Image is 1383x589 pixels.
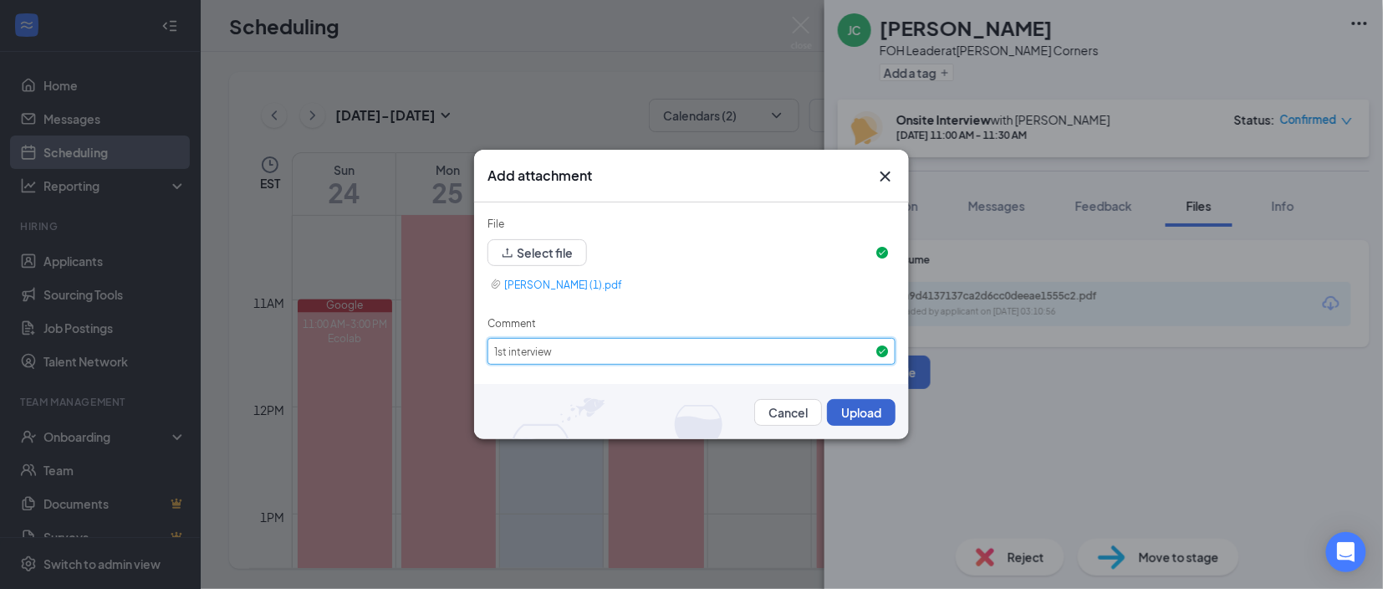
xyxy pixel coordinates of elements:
[491,275,885,295] a: [PERSON_NAME] (1).pdf
[827,399,896,426] button: Upload
[875,166,896,187] button: Close
[487,338,896,365] input: Comment
[487,317,536,330] label: Comment
[502,247,513,259] span: upload
[487,248,587,261] span: upload Select file
[1326,532,1366,572] div: Open Intercom Messenger
[875,166,896,187] svg: Cross
[487,166,592,185] h3: Add attachment
[487,218,504,230] label: File
[754,399,822,426] button: Cancel
[487,239,587,266] button: upload Select file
